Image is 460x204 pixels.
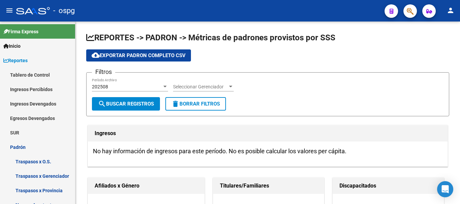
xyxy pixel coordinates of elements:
[3,28,38,35] span: Firma Express
[171,100,179,108] mat-icon: delete
[95,128,441,139] h1: Ingresos
[339,180,437,191] h1: Discapacitados
[3,42,21,50] span: Inicio
[86,33,335,42] span: REPORTES -> PADRON -> Métricas de padrones provistos por SSS
[171,101,220,107] span: Borrar Filtros
[53,3,75,18] span: - ospg
[98,100,106,108] mat-icon: search
[165,97,226,111] button: Borrar Filtros
[173,84,228,90] span: Seleccionar Gerenciador
[3,57,28,64] span: Reportes
[92,52,186,58] span: Exportar Padron Completo CSV
[92,67,115,77] h3: Filtros
[220,180,318,191] h1: Titulares/Familiares
[92,51,100,59] mat-icon: cloud_download
[447,6,455,14] mat-icon: person
[92,97,160,111] button: Buscar Registros
[98,101,154,107] span: Buscar Registros
[86,49,191,62] button: Exportar Padron Completo CSV
[5,6,13,14] mat-icon: menu
[93,147,442,156] h3: No hay información de ingresos para este período. No es posible calcular los valores per cápita.
[95,180,198,191] h1: Afiliados x Género
[437,181,453,197] div: Open Intercom Messenger
[92,84,108,89] span: 202508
